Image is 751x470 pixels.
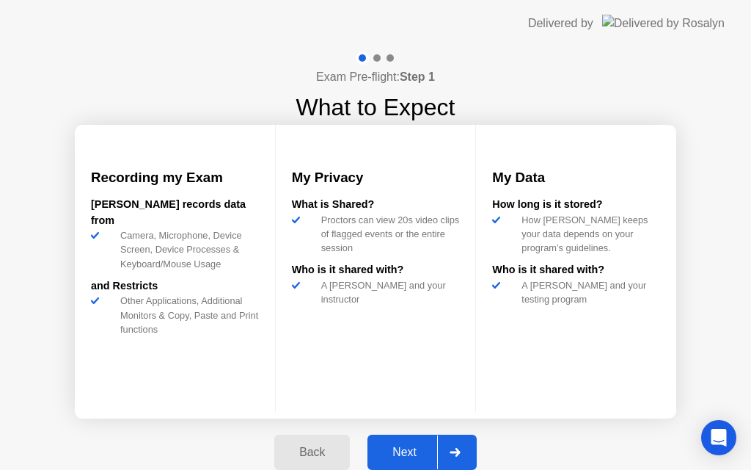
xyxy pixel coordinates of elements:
div: A [PERSON_NAME] and your testing program [516,278,660,306]
h3: Recording my Exam [91,167,259,188]
div: How [PERSON_NAME] keeps your data depends on your program’s guidelines. [516,213,660,256]
button: Next [367,435,477,470]
b: Step 1 [400,70,435,83]
div: Camera, Microphone, Device Screen, Device Processes & Keyboard/Mouse Usage [114,228,259,271]
div: How long is it stored? [492,197,660,213]
h3: My Privacy [292,167,460,188]
div: Delivered by [528,15,593,32]
h3: My Data [492,167,660,188]
h4: Exam Pre-flight: [316,68,435,86]
h1: What to Expect [296,90,455,125]
img: Delivered by Rosalyn [602,15,725,32]
div: Other Applications, Additional Monitors & Copy, Paste and Print functions [114,294,259,336]
div: What is Shared? [292,197,460,213]
div: A [PERSON_NAME] and your instructor [315,278,460,306]
div: [PERSON_NAME] records data from [91,197,259,228]
button: Back [274,435,350,470]
div: Who is it shared with? [492,262,660,278]
div: Proctors can view 20s video clips of flagged events or the entire session [315,213,460,256]
div: Back [279,446,345,459]
div: and Restricts [91,278,259,294]
div: Open Intercom Messenger [701,420,736,455]
div: Next [372,446,437,459]
div: Who is it shared with? [292,262,460,278]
